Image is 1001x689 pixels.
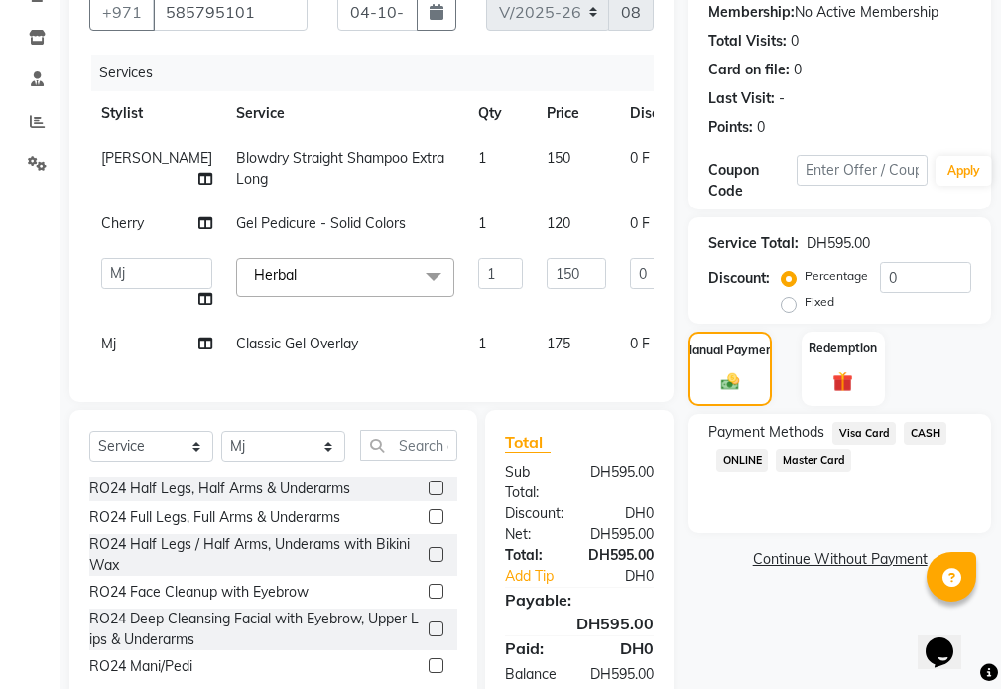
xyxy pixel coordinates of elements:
div: Sub Total: [490,462,575,503]
span: Blowdry Straight Shampoo Extra Long [236,149,444,188]
th: Disc [618,91,801,136]
div: Last Visit: [708,88,775,109]
div: Total Visits: [708,31,787,52]
span: 0 F [630,213,650,234]
div: Discount: [708,268,770,289]
div: Discount: [490,503,579,524]
a: Add Tip [490,566,594,587]
button: Apply [936,156,992,186]
span: Herbal [254,266,297,284]
a: x [297,266,306,284]
th: Qty [466,91,535,136]
div: DH0 [579,503,669,524]
span: Classic Gel Overlay [236,335,358,352]
div: DH595.00 [490,612,669,635]
span: 150 [547,149,570,167]
div: Points: [708,117,753,138]
div: RO24 Half Legs, Half Arms & Underarms [89,479,350,499]
span: CASH [904,422,946,445]
span: [PERSON_NAME] [101,149,212,167]
img: _gift.svg [826,369,859,394]
span: 1 [478,335,486,352]
input: Search or Scan [360,430,457,461]
th: Price [535,91,618,136]
div: Payable: [490,588,669,612]
label: Fixed [805,293,834,311]
div: Services [91,55,669,91]
span: 0 F [630,148,650,169]
span: 1 [478,214,486,232]
div: RO24 Full Legs, Full Arms & Underarms [89,507,340,528]
div: Total: [490,545,573,566]
a: Continue Without Payment [692,549,987,570]
div: Net: [490,524,575,545]
span: 120 [547,214,570,232]
span: ONLINE [716,449,768,472]
div: 0 [757,117,765,138]
div: DH595.00 [575,524,669,545]
div: DH0 [579,636,669,660]
div: DH0 [594,566,669,587]
div: RO24 Mani/Pedi [89,656,192,677]
div: Paid: [490,636,579,660]
th: Service [224,91,466,136]
span: 1 [478,149,486,167]
div: Card on file: [708,60,790,80]
input: Enter Offer / Coupon Code [797,155,928,186]
span: Mj [101,335,116,352]
div: 0 [791,31,799,52]
div: DH595.00 [807,233,870,254]
div: RO24 Half Legs / Half Arms, Underams with Bikini Wax [89,534,421,576]
span: Gel Pedicure - Solid Colors [236,214,406,232]
div: No Active Membership [708,2,971,23]
div: 0 [794,60,802,80]
span: 175 [547,335,570,352]
div: Service Total: [708,233,799,254]
img: _cash.svg [715,371,745,392]
iframe: chat widget [918,610,981,669]
div: DH595.00 [573,545,669,566]
div: Coupon Code [708,160,796,202]
div: RO24 Deep Cleansing Facial with Eyebrow, Upper Lips & Underarms [89,609,421,650]
div: - [779,88,785,109]
label: Manual Payment [683,342,778,359]
span: Cherry [101,214,144,232]
div: Membership: [708,2,795,23]
span: Total [505,432,551,453]
div: RO24 Face Cleanup with Eyebrow [89,582,309,603]
span: Payment Methods [708,422,824,443]
span: Visa Card [832,422,896,445]
span: Master Card [776,449,851,472]
span: 0 F [630,334,650,354]
div: DH595.00 [575,462,669,503]
label: Percentage [805,267,868,285]
label: Redemption [809,340,877,357]
th: Stylist [89,91,224,136]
